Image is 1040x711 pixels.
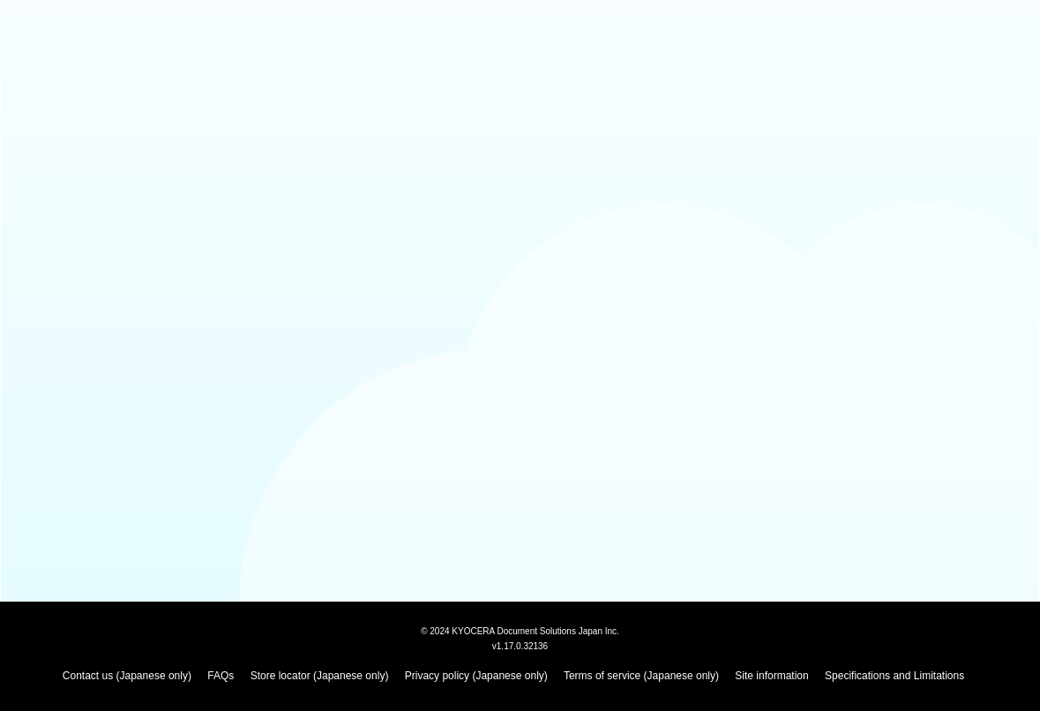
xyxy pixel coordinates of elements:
[735,670,808,682] a: Site information
[421,625,619,636] span: © 2024 KYOCERA Document Solutions Japan Inc.
[63,670,191,682] a: Contact us (Japanese only)
[492,640,548,651] span: v1.17.0.32136
[405,670,548,682] a: Privacy policy (Japanese only)
[207,670,234,682] a: FAQs
[564,670,719,682] a: Terms of service (Japanese only)
[825,670,964,682] a: Specifications and Limitations
[251,670,389,682] a: Store locator (Japanese only)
